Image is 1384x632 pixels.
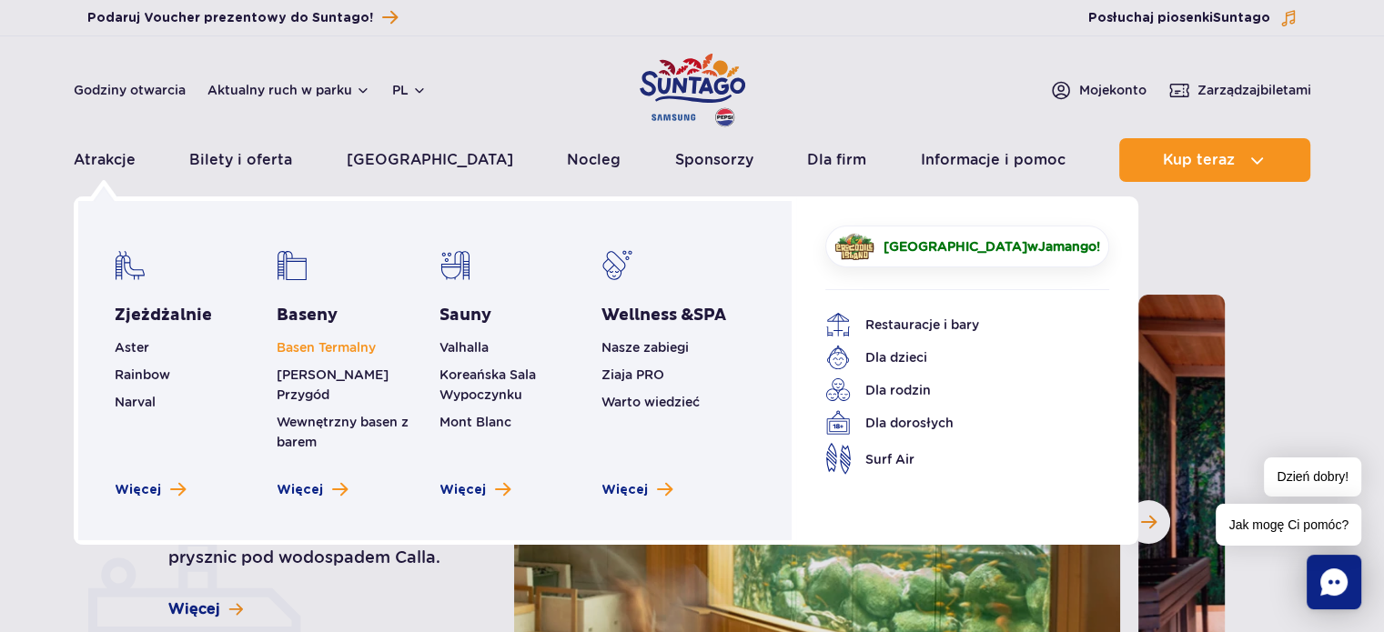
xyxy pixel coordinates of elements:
[884,237,1100,256] span: w !
[693,305,726,326] span: SPA
[601,481,672,499] a: Zobacz więcej Wellness & SPA
[825,345,1082,370] a: Dla dzieci
[439,340,489,355] a: Valhalla
[439,305,491,326] a: Sauny
[277,340,376,355] a: Basen Termalny
[601,481,648,499] span: Więcej
[439,367,536,402] a: Koreańska Sala Wypoczynku
[277,367,389,402] a: [PERSON_NAME] Przygód
[865,449,914,469] span: Surf Air
[189,138,292,182] a: Bilety i oferta
[1264,457,1361,497] span: Dzień dobry!
[1307,555,1361,609] div: Chat
[675,138,753,182] a: Sponsorzy
[1050,79,1147,101] a: Mojekonto
[1079,81,1147,99] span: Moje konto
[347,138,513,182] a: [GEOGRAPHIC_DATA]
[825,410,1082,436] a: Dla dorosłych
[115,305,212,326] a: Zjeżdżalnie
[277,305,338,326] a: Baseny
[601,395,700,409] a: Warto wiedzieć
[115,481,186,499] a: Zobacz więcej zjeżdżalni
[207,83,370,97] button: Aktualny ruch w parku
[1197,81,1311,99] span: Zarządzaj biletami
[439,481,486,499] span: Więcej
[1168,79,1311,101] a: Zarządzajbiletami
[601,367,664,382] a: Ziaja PRO
[825,377,1082,403] a: Dla rodzin
[1163,152,1235,168] span: Kup teraz
[277,415,409,449] a: Wewnętrzny basen z barem
[439,481,510,499] a: Zobacz więcej saun
[1119,138,1310,182] button: Kup teraz
[439,415,511,429] a: Mont Blanc
[601,305,726,326] span: Wellness &
[392,81,427,99] button: pl
[115,367,170,382] a: Rainbow
[115,395,156,409] a: Narval
[825,443,1082,475] a: Surf Air
[1216,504,1361,546] span: Jak mogę Ci pomóc?
[825,226,1109,267] a: [GEOGRAPHIC_DATA]wJamango!
[115,481,161,499] span: Więcej
[807,138,866,182] a: Dla firm
[277,481,348,499] a: Zobacz więcej basenów
[601,305,726,326] a: Wellness &SPA
[74,138,136,182] a: Atrakcje
[277,481,323,499] span: Więcej
[883,239,1026,254] span: [GEOGRAPHIC_DATA]
[74,81,186,99] a: Godziny otwarcia
[115,340,149,355] a: Aster
[1037,239,1096,254] span: Jamango
[921,138,1066,182] a: Informacje i pomoc
[567,138,621,182] a: Nocleg
[825,312,1082,337] a: Restauracje i bary
[601,340,689,355] a: Nasze zabiegi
